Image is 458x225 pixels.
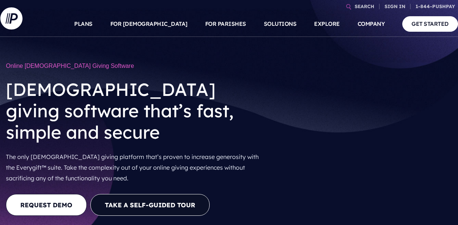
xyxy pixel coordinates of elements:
[6,194,87,216] a: REQUEST DEMO
[6,149,261,186] p: The only [DEMOGRAPHIC_DATA] giving platform that’s proven to increase generosity with the Everygi...
[90,194,210,216] button: Take a Self-guided Tour
[205,11,246,37] a: FOR PARISHES
[6,59,261,73] h1: Online [DEMOGRAPHIC_DATA] Giving Software
[6,73,261,149] h2: [DEMOGRAPHIC_DATA] giving software that’s fast, simple and secure
[314,11,340,37] a: EXPLORE
[74,11,93,37] a: PLANS
[264,11,297,37] a: SOLUTIONS
[402,16,458,31] a: GET STARTED
[110,11,187,37] a: FOR [DEMOGRAPHIC_DATA]
[358,11,385,37] a: COMPANY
